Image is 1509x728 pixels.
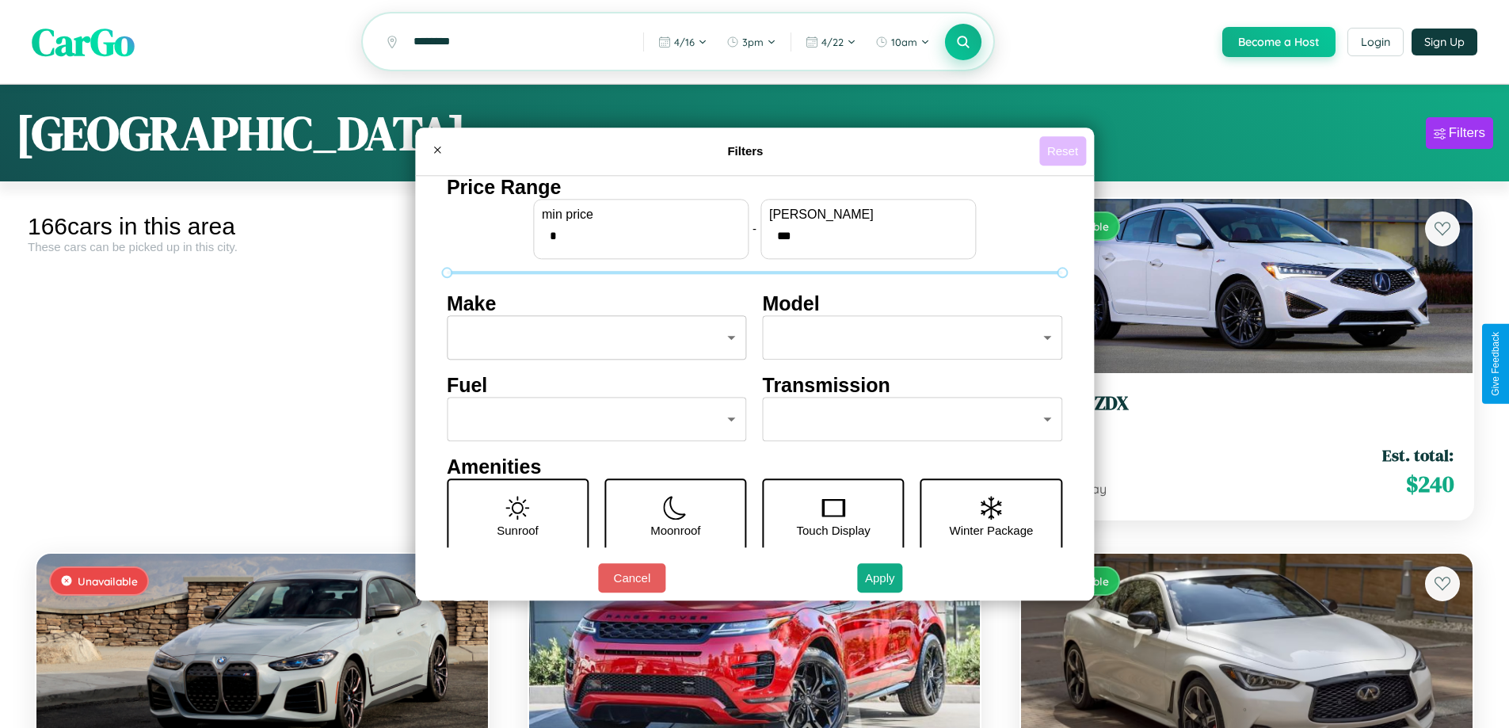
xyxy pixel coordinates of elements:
[78,574,138,588] span: Unavailable
[821,36,844,48] span: 4 / 22
[1040,392,1454,431] a: Acura ZDX2019
[742,36,764,48] span: 3pm
[32,16,135,68] span: CarGo
[447,374,747,397] h4: Fuel
[447,292,747,315] h4: Make
[1347,28,1404,56] button: Login
[447,455,1062,478] h4: Amenities
[598,563,665,593] button: Cancel
[796,520,870,541] p: Touch Display
[763,374,1063,397] h4: Transmission
[891,36,917,48] span: 10am
[497,520,539,541] p: Sunroof
[950,520,1034,541] p: Winter Package
[867,29,938,55] button: 10am
[1222,27,1336,57] button: Become a Host
[650,29,715,55] button: 4/16
[769,208,967,222] label: [PERSON_NAME]
[1382,444,1454,467] span: Est. total:
[1412,29,1477,55] button: Sign Up
[798,29,864,55] button: 4/22
[1040,392,1454,415] h3: Acura ZDX
[28,213,497,240] div: 166 cars in this area
[1490,332,1501,396] div: Give Feedback
[857,563,903,593] button: Apply
[674,36,695,48] span: 4 / 16
[1039,136,1086,166] button: Reset
[763,292,1063,315] h4: Model
[452,144,1039,158] h4: Filters
[753,218,756,239] p: -
[1406,468,1454,500] span: $ 240
[447,176,1062,199] h4: Price Range
[650,520,700,541] p: Moonroof
[542,208,740,222] label: min price
[1426,117,1493,149] button: Filters
[28,240,497,253] div: These cars can be picked up in this city.
[1449,125,1485,141] div: Filters
[718,29,784,55] button: 3pm
[16,101,466,166] h1: [GEOGRAPHIC_DATA]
